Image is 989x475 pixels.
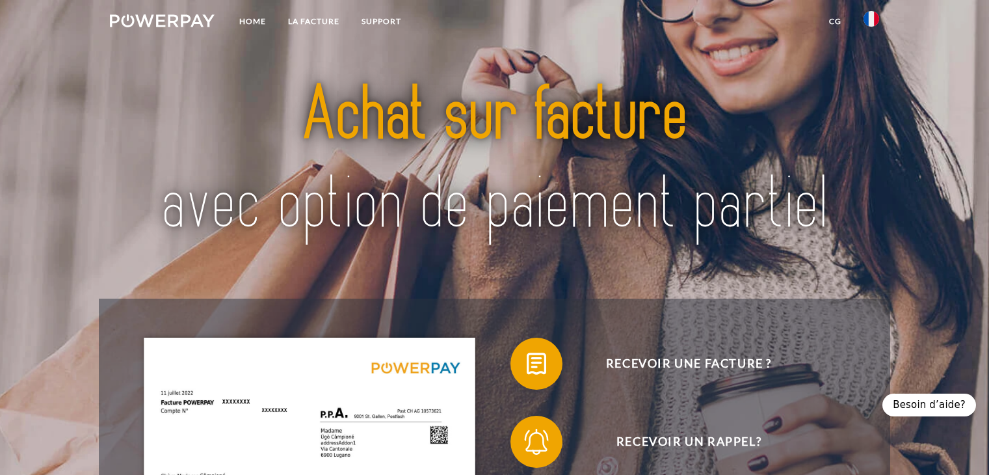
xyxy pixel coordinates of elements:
a: Home [228,10,277,33]
span: Recevoir un rappel? [529,416,848,468]
img: title-powerpay_fr.svg [148,47,841,273]
img: qb_bill.svg [520,347,553,380]
img: qb_bell.svg [520,426,553,458]
img: fr [864,11,879,27]
a: Support [350,10,412,33]
div: Besoin d’aide? [882,394,976,416]
button: Recevoir une facture ? [510,338,849,390]
span: Recevoir une facture ? [529,338,848,390]
a: CG [818,10,852,33]
a: LA FACTURE [277,10,350,33]
button: Recevoir un rappel? [510,416,849,468]
img: logo-powerpay-white.svg [110,14,215,27]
